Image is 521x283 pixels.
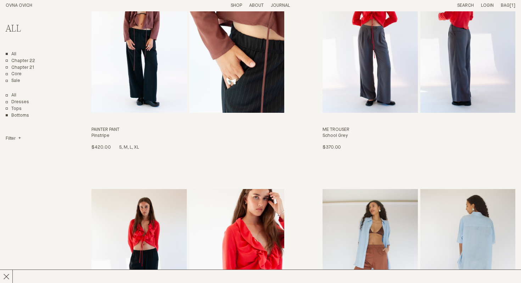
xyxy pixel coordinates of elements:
summary: About [249,3,264,9]
a: Shop [231,3,242,8]
a: Login [481,3,494,8]
a: Show All [6,93,16,99]
span: Bag [501,3,510,8]
h2: All [6,24,65,34]
h3: Painter Pant [91,127,284,133]
h4: Pinstripe [91,133,284,139]
a: Dresses [6,99,29,105]
a: Search [457,3,474,8]
span: L [130,145,134,150]
span: $370.00 [323,145,341,150]
span: $420.00 [91,145,111,150]
a: Chapter 21 [6,65,34,71]
h4: School Grey [323,133,515,139]
a: Core [6,71,22,77]
a: Chapter 22 [6,58,35,64]
a: All [6,51,16,57]
h3: Me Trouser [323,127,515,133]
a: Sale [6,78,20,84]
span: S [119,145,124,150]
span: [1] [510,3,515,8]
a: Bottoms [6,113,29,119]
a: Journal [271,3,290,8]
summary: Filter [6,136,21,142]
a: Home [6,3,32,8]
span: M [124,145,130,150]
span: XL [134,145,139,150]
a: Tops [6,106,22,112]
